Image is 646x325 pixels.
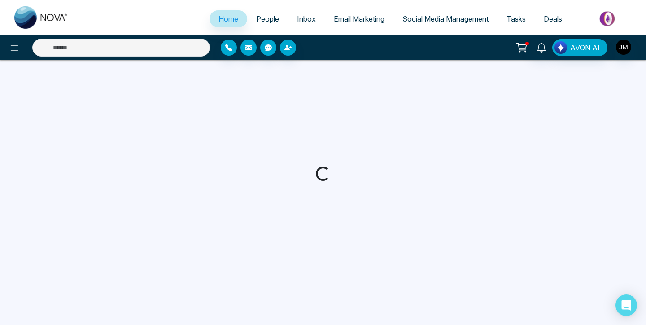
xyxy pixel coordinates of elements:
span: Home [218,14,238,23]
div: Open Intercom Messenger [615,294,637,316]
button: AVON AI [552,39,607,56]
span: Social Media Management [402,14,489,23]
img: User Avatar [616,40,631,55]
a: Home [210,10,247,27]
span: Inbox [297,14,316,23]
span: Tasks [506,14,526,23]
img: Nova CRM Logo [14,6,68,29]
a: People [247,10,288,27]
a: Tasks [498,10,535,27]
a: Inbox [288,10,325,27]
span: Email Marketing [334,14,384,23]
span: People [256,14,279,23]
a: Email Marketing [325,10,393,27]
img: Lead Flow [554,41,567,54]
a: Social Media Management [393,10,498,27]
span: Deals [544,14,562,23]
a: Deals [535,10,571,27]
img: Market-place.gif [576,9,641,29]
span: AVON AI [570,42,600,53]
